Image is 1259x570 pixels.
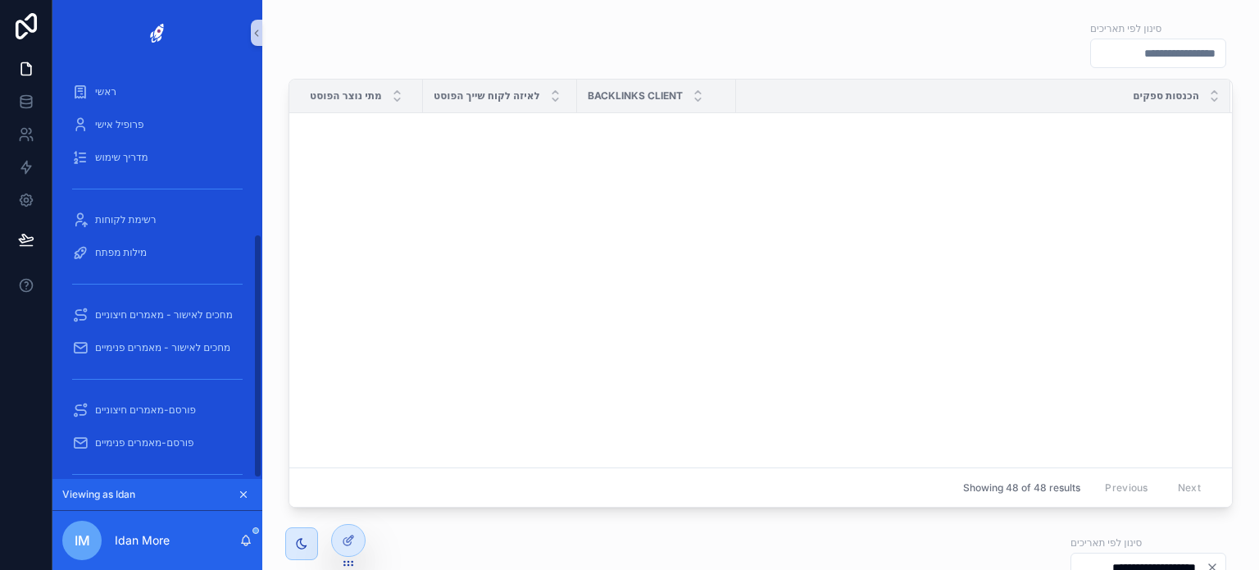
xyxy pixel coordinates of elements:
[62,110,252,139] a: פרופיל אישי
[1070,535,1142,549] label: סינון לפי תאריכים
[62,143,252,172] a: מדריך שימוש
[95,151,148,164] span: מדריך שימוש
[588,89,683,103] span: Backlinks Client
[62,488,135,501] span: Viewing as Idan
[52,66,262,479] div: scrollable content
[62,300,252,330] a: מחכים לאישור - מאמרים חיצוניים
[963,481,1080,495] span: Showing 48 of 48 results
[434,89,540,103] span: לאיזה לקוח שייך הפוסט
[62,77,252,107] a: ראשי
[62,333,252,363] a: מחכים לאישור - מאמרים פנימיים
[95,308,233,321] span: מחכים לאישור - מאמרים חיצוניים
[95,341,230,354] span: מחכים לאישור - מאמרים פנימיים
[95,85,116,98] span: ראשי
[62,428,252,458] a: פורסם-מאמרים פנימיים
[95,246,147,259] span: מילות מפתח
[95,213,157,226] span: רשימת לקוחות
[142,20,173,46] img: App logo
[62,395,252,425] a: פורסם-מאמרים חיצוניים
[310,89,382,103] span: מתי נוצר הפוסט
[95,436,194,449] span: פורסם-מאמרים פנימיים
[1090,21,1161,35] label: סינון לפי תאריכים
[62,238,252,267] a: מילות מפתח
[62,205,252,235] a: רשימת לקוחות
[75,531,90,550] span: IM
[95,404,196,417] span: פורסם-מאמרים חיצוניים
[95,118,143,131] span: פרופיל אישי
[1133,89,1199,103] span: הכנסות ספקים
[115,532,170,549] p: Idan More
